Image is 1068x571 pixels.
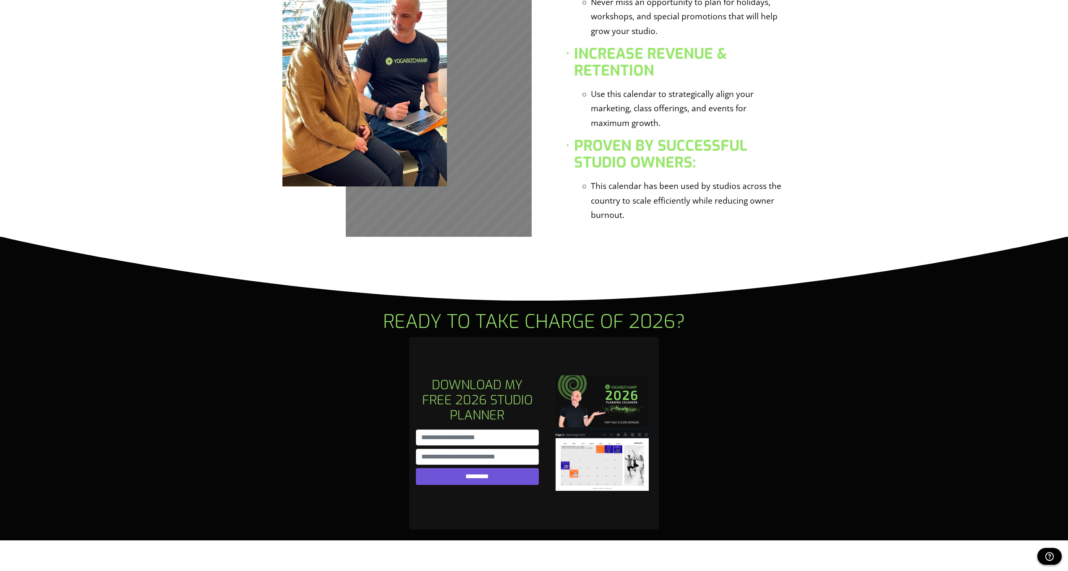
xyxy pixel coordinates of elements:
[591,87,786,131] p: Use this calendar to strategically align your marketing, class offerings, and events for maximum ...
[574,136,751,173] strong: proven by successful studio owners:
[591,179,786,223] p: This calendar has been used by studios across the country to scale efficiently while reducing own...
[416,449,538,465] input: Email address
[1033,544,1066,569] iframe: chipbot-button-iframe
[574,44,731,81] strong: Increase revenue & retention
[282,312,786,333] h2: Ready to Take Charge of 2026?
[422,377,533,424] span: DOWNLOAD MY FREE 2026 STUDIO PLANNER
[556,375,649,491] img: f8537a76-0da1-11ef-be6d-2f1c220283b2%2Fmedia-manager%2F1758910816429-Screenshot%202025-09-26%20at...
[416,430,538,445] input: First name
